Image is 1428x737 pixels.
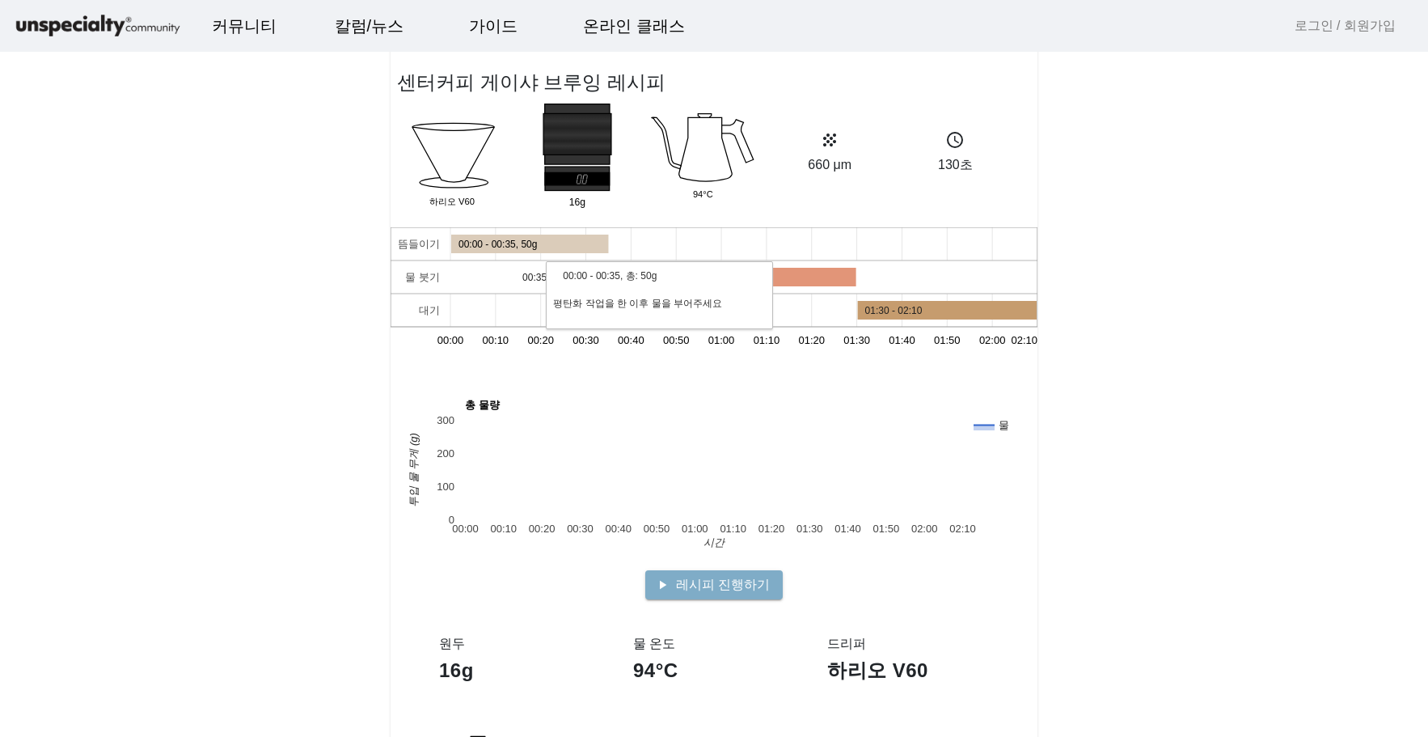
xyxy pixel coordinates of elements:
[645,570,783,599] button: 레시피 진행하기
[465,398,501,410] text: 총 물량
[408,433,420,507] text: 투입 물 무게 (g)
[679,271,763,282] text: 00:49 - 01:30, 120g
[250,537,269,550] span: 설정
[397,68,665,97] h2: 센터커피 게이샤 브루잉 레시피
[456,4,530,48] a: 가이드
[945,130,965,150] mat-icon: schedule
[644,523,670,535] text: 00:50
[934,334,961,346] text: 01:50
[873,523,900,535] text: 01:50
[567,523,594,535] text: 00:30
[633,636,795,651] h3: 물 온도
[437,447,454,460] text: 200
[834,523,861,535] text: 01:40
[777,155,883,175] p: 660 μm
[437,334,464,346] text: 00:00
[1011,334,1037,346] text: 02:10
[865,304,923,316] text: 01:30 - 02:10
[483,334,509,346] text: 00:10
[391,389,1037,551] svg: A chart.
[13,12,183,40] img: logo
[911,523,938,535] text: 02:00
[570,4,698,48] a: 온라인 클래스
[618,334,644,346] text: 00:40
[322,4,417,48] a: 칼럼/뉴스
[439,636,601,651] h3: 원두
[452,523,479,535] text: 00:00
[449,514,454,526] text: 0
[458,238,537,249] text: 00:00 - 00:35, 50g
[199,4,289,48] a: 커뮤니티
[827,658,989,683] h1: 하리오 V60
[663,334,690,346] text: 00:50
[843,334,870,346] text: 01:30
[827,636,989,651] h3: 드리퍼
[889,334,915,346] text: 01:40
[605,523,632,535] text: 00:40
[5,513,107,553] a: 홈
[633,658,795,683] h1: 94°C
[51,537,61,550] span: 홈
[796,523,823,535] text: 01:30
[522,271,601,282] text: 00:35 - 00:49, 80g
[676,575,770,595] span: 레시피 진행하기
[391,227,1037,389] svg: A chart.
[437,414,454,426] text: 300
[708,334,735,346] text: 01:00
[999,419,1009,431] text: 물
[754,334,780,346] text: 01:10
[569,197,585,208] tspan: 16g
[758,523,785,535] text: 01:20
[419,304,440,316] text: 대기
[949,523,976,535] text: 02:10
[398,238,440,250] text: 뜸들이기
[527,334,554,346] text: 00:20
[902,155,1008,175] p: 130초
[720,523,746,535] text: 01:10
[682,523,708,535] text: 01:00
[491,523,518,535] text: 00:10
[1295,16,1396,36] a: 로그인 / 회원가입
[209,513,311,553] a: 설정
[703,536,726,549] text: 시간
[798,334,825,346] text: 01:20
[429,197,475,206] tspan: 하리오 V60
[572,334,599,346] text: 00:30
[439,658,601,683] h1: 16g
[437,481,454,493] text: 100
[107,513,209,553] a: 대화
[820,130,839,150] mat-icon: grain
[979,334,1006,346] text: 02:00
[148,538,167,551] span: 대화
[405,271,440,283] text: 물 붓기
[529,523,556,535] text: 00:20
